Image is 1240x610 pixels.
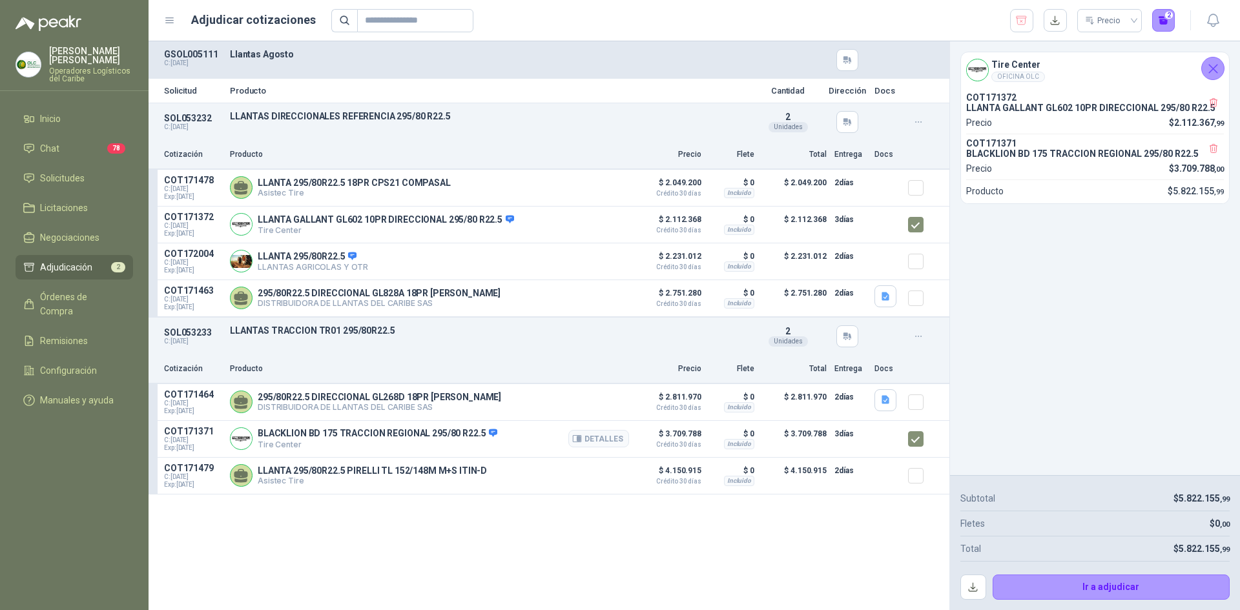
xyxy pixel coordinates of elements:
[230,49,748,59] p: Llantas Agosto
[834,249,867,264] p: 2 días
[258,262,368,272] p: LLANTAS AGRICOLAS Y OTR
[1220,495,1230,503] span: ,99
[637,175,701,197] p: $ 2.049.200
[1085,11,1122,30] div: Precio
[231,250,252,272] img: Company Logo
[164,285,222,296] p: COT171463
[164,249,222,259] p: COT172004
[966,161,992,176] p: Precio
[966,138,1224,148] p: COT171371
[164,148,222,161] p: Cotización
[230,111,748,121] p: LLANTAS DIRECCIONALES REFERENCIA 295/80 R22.5
[1169,161,1224,176] p: $
[724,225,754,235] div: Incluido
[966,148,1224,159] p: BLACKLION BD 175 TRACCION REGIONAL 295/80 R22.5
[258,188,451,198] p: Asistec Tire
[164,473,222,481] span: C: [DATE]
[637,405,701,411] span: Crédito 30 días
[966,116,992,130] p: Precio
[762,389,827,415] p: $ 2.811.970
[164,175,222,185] p: COT171478
[16,52,41,77] img: Company Logo
[164,123,222,131] p: C: [DATE]
[1220,545,1230,554] span: ,99
[164,193,222,201] span: Exp: [DATE]
[15,136,133,161] a: Chat78
[15,358,133,383] a: Configuración
[960,516,985,531] p: Fletes
[637,227,701,234] span: Crédito 30 días
[164,49,222,59] p: GSOL005111
[762,249,827,274] p: $ 2.231.012
[967,59,988,81] img: Company Logo
[258,214,514,226] p: LLANTA GALLANT GL602 10PR DIRECCIONAL 295/80 R22.5
[1173,186,1224,196] span: 5.822.155
[637,249,701,270] p: $ 2.231.012
[1173,542,1230,556] p: $
[258,476,487,485] p: Asistec Tire
[258,402,501,412] p: DISTRIBUIDORA DE LLANTAS DEL CARIBE SAS
[40,171,85,185] span: Solicitudes
[834,148,867,161] p: Entrega
[637,264,701,270] span: Crédito 30 días
[191,11,316,29] h1: Adjudicar cotizaciones
[960,491,995,505] p: Subtotal
[230,363,629,375] p: Producto
[164,185,222,193] span: C: [DATE]
[107,143,125,154] span: 78
[637,442,701,448] span: Crédito 30 días
[966,92,1224,103] p: COT171372
[834,426,867,442] p: 3 días
[874,148,900,161] p: Docs
[111,262,125,272] span: 2
[15,388,133,412] a: Manuales y ayuda
[164,363,222,375] p: Cotización
[960,542,981,556] p: Total
[834,285,867,301] p: 2 días
[15,255,133,280] a: Adjudicación2
[834,212,867,227] p: 3 días
[762,463,827,489] p: $ 4.150.915
[724,188,754,198] div: Incluido
[15,225,133,250] a: Negociaciones
[258,440,497,449] p: Tire Center
[874,86,900,95] p: Docs
[709,175,754,190] p: $ 0
[709,148,754,161] p: Flete
[966,184,1004,198] p: Producto
[834,389,867,405] p: 2 días
[49,67,133,83] p: Operadores Logísticos del Caribe
[164,463,222,473] p: COT171479
[637,363,701,375] p: Precio
[709,463,754,478] p: $ 0
[756,86,820,95] p: Cantidad
[762,363,827,375] p: Total
[724,298,754,309] div: Incluido
[164,400,222,407] span: C: [DATE]
[40,290,121,318] span: Órdenes de Compra
[724,476,754,486] div: Incluido
[1215,518,1230,529] span: 0
[637,463,701,485] p: $ 4.150.915
[762,285,827,311] p: $ 2.751.280
[709,389,754,405] p: $ 0
[164,113,222,123] p: SOL053232
[1220,520,1230,529] span: ,00
[1214,119,1224,128] span: ,99
[40,141,59,156] span: Chat
[40,260,92,274] span: Adjudicación
[991,72,1045,82] div: OFICINA OLC
[164,296,222,303] span: C: [DATE]
[762,148,827,161] p: Total
[40,230,99,245] span: Negociaciones
[258,465,487,476] p: LLANTA 295/80R22.5 PIRELLI TL 152/148M M+S ITIN-D
[1174,117,1224,128] span: 2.112.367
[40,393,114,407] span: Manuales y ayuda
[991,57,1045,72] h4: Tire Center
[258,392,501,402] p: 295/80R22.5 DIRECCIONAL GL268D 18PR [PERSON_NAME]
[40,112,61,126] span: Inicio
[637,285,701,307] p: $ 2.751.280
[164,426,222,436] p: COT171371
[40,363,97,378] span: Configuración
[724,439,754,449] div: Incluido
